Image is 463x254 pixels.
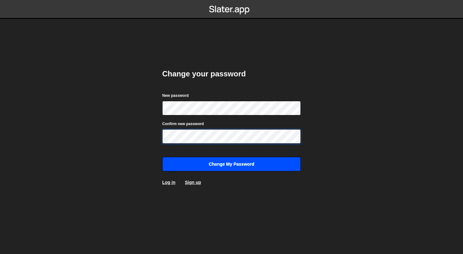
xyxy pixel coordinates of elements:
[162,180,175,185] a: Log in
[162,157,301,171] input: Change my password
[162,121,204,127] label: Confirm new password
[162,92,189,99] label: New password
[185,180,201,185] a: Sign up
[162,69,301,79] h2: Change your password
